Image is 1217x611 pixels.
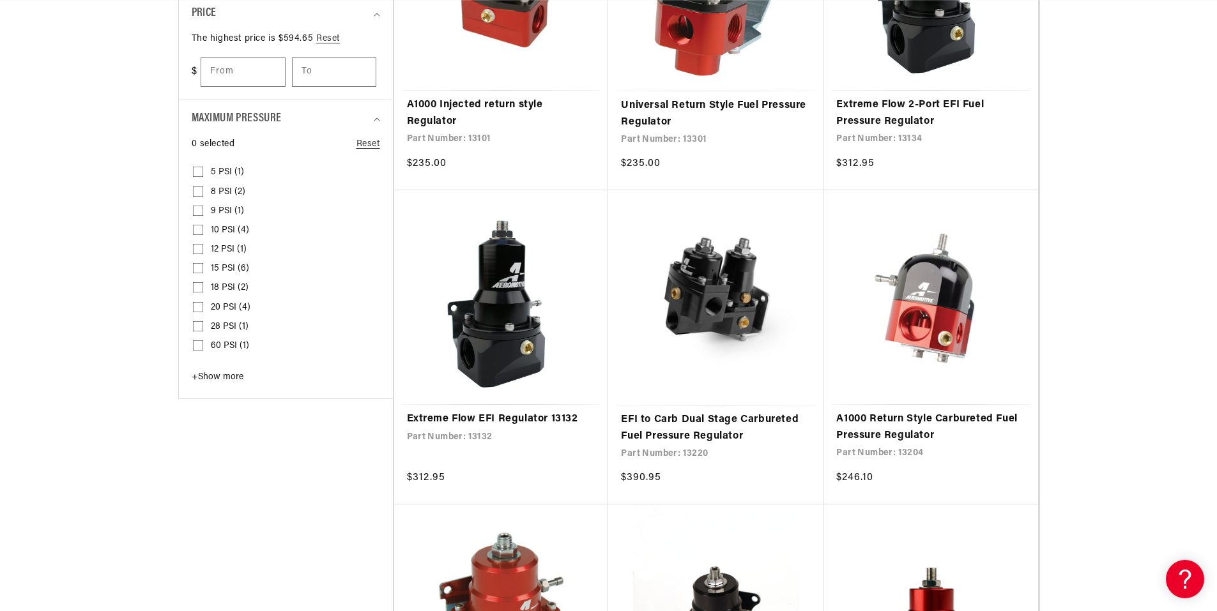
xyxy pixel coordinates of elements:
span: 28 PSI (1) [211,321,249,333]
a: Extreme Flow 2-Port EFI Fuel Pressure Regulator [836,97,1025,130]
input: 594.65 [293,58,376,86]
span: 12 PSI (1) [211,244,247,255]
span: The highest price is $594.65 [192,34,314,43]
span: Maximum Pressure [192,110,282,128]
a: Reset [356,137,380,151]
a: A1000 Injected return style Regulator [407,97,596,130]
a: EFI to Carb Dual Stage Carbureted Fuel Pressure Regulator [621,412,811,444]
span: Show more [192,372,243,382]
a: A1000 Return Style Carbureted Fuel Pressure Regulator [836,411,1025,444]
span: 20 PSI (4) [211,302,250,313]
span: 15 PSI (6) [211,263,249,275]
summary: Maximum Pressure (0 selected) [192,100,380,138]
a: Reset [316,32,340,46]
a: Extreme Flow EFI Regulator 13132 [407,411,596,428]
span: $ [192,64,197,80]
span: Price [192,5,217,22]
span: 60 PSI (1) [211,340,249,352]
span: 8 PSI (2) [211,186,245,198]
a: Universal Return Style Fuel Pressure Regulator [621,98,811,130]
span: 18 PSI (2) [211,282,249,294]
span: 5 PSI (1) [211,167,244,178]
button: Show more [192,372,247,389]
span: + [192,372,198,382]
span: 9 PSI (1) [211,206,244,217]
span: 10 PSI (4) [211,225,249,236]
input: 0 [201,58,285,86]
span: 0 selected [192,137,235,151]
